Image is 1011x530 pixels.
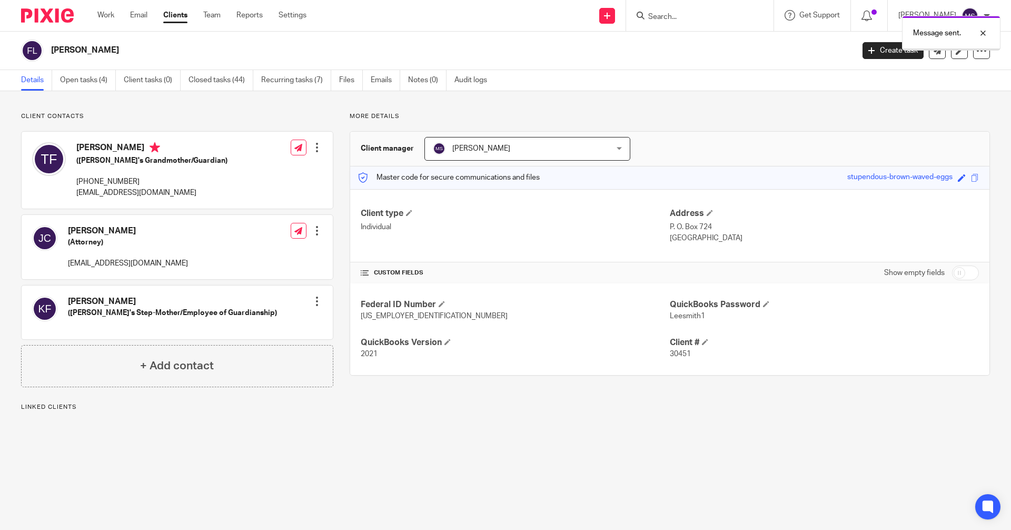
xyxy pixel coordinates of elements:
img: Pixie [21,8,74,23]
h4: CUSTOM FIELDS [361,269,670,277]
p: [EMAIL_ADDRESS][DOMAIN_NAME] [68,258,188,269]
p: P. O. Box 724 [670,222,979,232]
div: stupendous-brown-waved-eggs [847,172,953,184]
span: 2021 [361,350,378,358]
a: Reports [236,10,263,21]
a: Team [203,10,221,21]
h4: [PERSON_NAME] [68,225,188,237]
h4: Client type [361,208,670,219]
h3: Client manager [361,143,414,154]
span: 30451 [670,350,691,358]
span: Leesmith1 [670,312,705,320]
img: svg%3E [962,7,978,24]
a: Client tasks (0) [124,70,181,91]
h4: [PERSON_NAME] [68,296,277,307]
a: Clients [163,10,187,21]
p: Master code for secure communications and files [358,172,540,183]
a: Work [97,10,114,21]
p: Linked clients [21,403,333,411]
p: Client contacts [21,112,333,121]
h4: QuickBooks Password [670,299,979,310]
h4: Address [670,208,979,219]
a: Open tasks (4) [60,70,116,91]
h5: ([PERSON_NAME]'s Step-Mother/Employee of Guardianship) [68,308,277,318]
h4: QuickBooks Version [361,337,670,348]
a: Notes (0) [408,70,447,91]
a: Settings [279,10,306,21]
a: Details [21,70,52,91]
a: Recurring tasks (7) [261,70,331,91]
h2: [PERSON_NAME] [51,45,688,56]
a: Closed tasks (44) [189,70,253,91]
a: Emails [371,70,400,91]
a: Audit logs [454,70,495,91]
img: svg%3E [433,142,445,155]
a: Files [339,70,363,91]
p: [GEOGRAPHIC_DATA] [670,233,979,243]
i: Primary [150,142,160,153]
img: svg%3E [32,142,66,176]
p: [EMAIL_ADDRESS][DOMAIN_NAME] [76,188,227,198]
h4: Client # [670,337,979,348]
h4: Federal ID Number [361,299,670,310]
p: [PHONE_NUMBER] [76,176,227,187]
label: Show empty fields [884,268,945,278]
img: svg%3E [32,296,57,321]
p: Individual [361,222,670,232]
span: [PERSON_NAME] [452,145,510,152]
p: Message sent. [913,28,961,38]
span: [US_EMPLOYER_IDENTIFICATION_NUMBER] [361,312,508,320]
img: svg%3E [32,225,57,251]
p: More details [350,112,990,121]
a: Create task [863,42,924,59]
h4: + Add contact [140,358,214,374]
h5: ([PERSON_NAME]'s Grandmother/Guardian) [76,155,227,166]
h4: [PERSON_NAME] [76,142,227,155]
a: Email [130,10,147,21]
h5: (Attorney) [68,237,188,248]
img: svg%3E [21,40,43,62]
